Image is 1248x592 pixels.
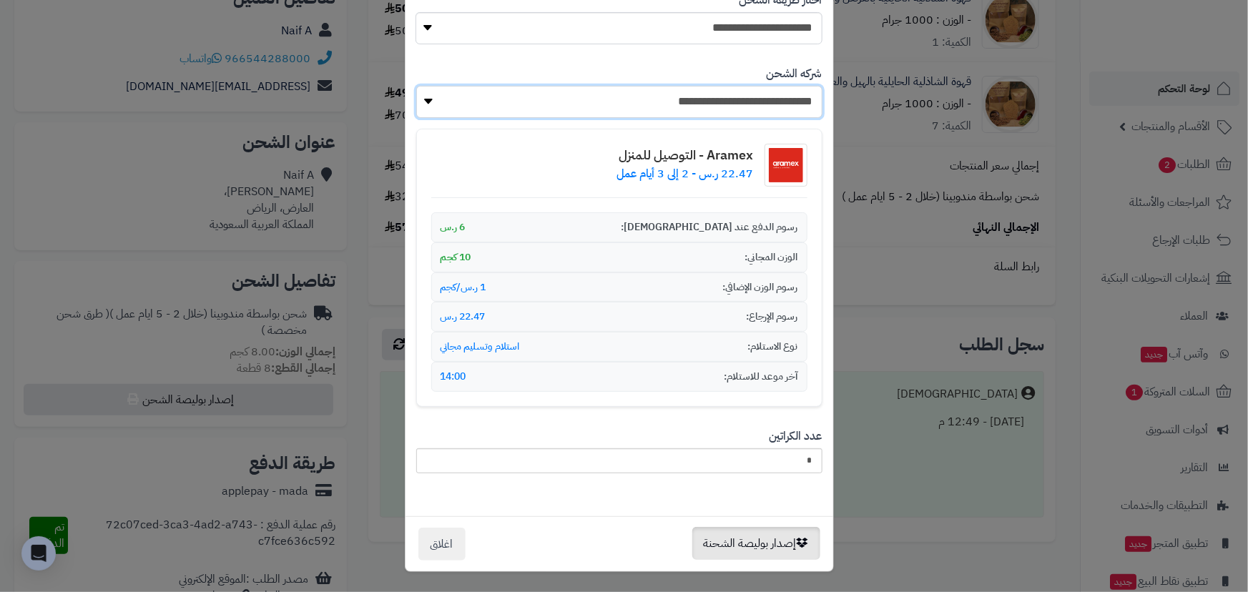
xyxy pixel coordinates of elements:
span: آخر موعد للاستلام: [724,370,798,384]
h4: Aramex - التوصيل للمنزل [617,148,754,162]
span: الوزن المجاني: [745,250,798,265]
div: Open Intercom Messenger [21,536,56,571]
label: عدد الكراتين [770,428,822,445]
span: 1 ر.س/كجم [441,280,486,295]
span: رسوم الدفع عند [DEMOGRAPHIC_DATA]: [621,220,798,235]
button: إصدار بوليصة الشحنة [692,527,820,560]
p: 22.47 ر.س - 2 إلى 3 أيام عمل [617,166,754,182]
span: 6 ر.س [441,220,466,235]
span: 14:00 [441,370,466,384]
span: 22.47 ر.س [441,310,486,324]
span: 10 كجم [441,250,471,265]
span: استلام وتسليم مجاني [441,340,520,354]
label: شركه الشحن [767,66,822,82]
span: رسوم الوزن الإضافي: [723,280,798,295]
img: شعار شركة الشحن [765,144,807,187]
button: اغلاق [418,528,466,561]
span: رسوم الإرجاع: [747,310,798,324]
span: نوع الاستلام: [748,340,798,354]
